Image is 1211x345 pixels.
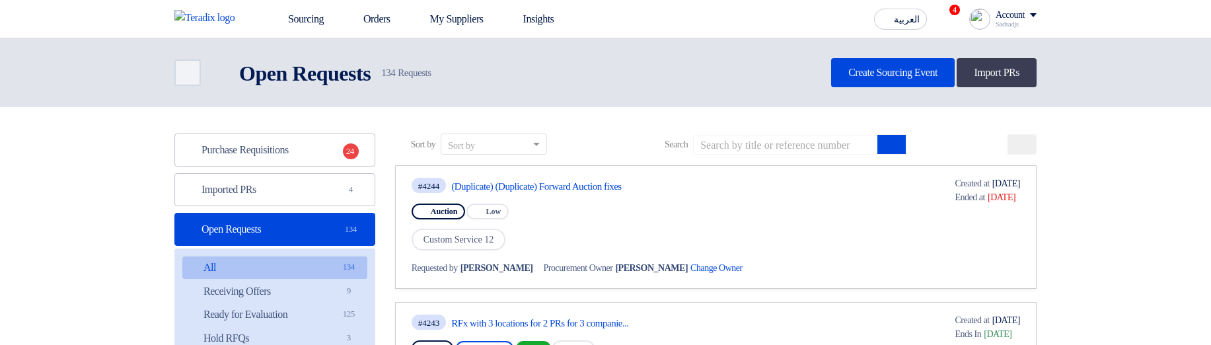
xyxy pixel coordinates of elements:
[341,307,357,321] span: 125
[418,182,440,190] div: #4244
[955,176,989,190] span: Created at
[174,134,375,167] a: Purchase Requisitions24
[412,229,506,250] span: Custom Service 12
[969,9,990,30] img: profile_test.png
[615,261,688,275] span: [PERSON_NAME]
[690,261,757,275] span: Change Owner
[343,223,359,236] span: 134
[341,331,357,345] span: 3
[182,256,367,279] a: All
[259,5,334,34] a: Sourcing
[693,135,878,155] input: Search by title or reference number
[936,176,1020,190] div: [DATE]
[543,261,612,275] span: Procurement Owner
[174,213,375,246] a: Open Requests134
[182,303,367,326] a: Ready for Evaluation
[936,313,1020,327] div: [DATE]
[957,58,1037,87] a: Import PRs
[239,60,371,87] h2: Open Requests
[174,173,375,206] a: Imported PRs4
[381,67,395,78] span: 134
[831,58,955,87] a: Create Sourcing Event
[949,5,960,15] span: 4
[874,9,927,30] button: العربية
[334,5,401,34] a: Orders
[996,20,1037,28] div: Sadsadjs
[494,5,565,34] a: Insights
[412,261,458,275] span: Requested by
[486,207,501,216] span: Low
[343,183,359,196] span: 4
[955,190,985,204] span: Ended at
[182,280,367,303] a: Receiving Offers
[411,137,435,151] span: Sort by
[174,10,243,26] img: Teradix logo
[451,317,699,329] a: RFx with 3 locations for 2 PRs for 3 companie...
[894,15,920,24] span: العربية
[341,284,357,298] span: 9
[952,190,1015,204] span: [DATE]
[381,65,431,81] span: Requests
[448,139,475,153] div: Sort by
[955,327,981,341] span: Ends In
[343,143,359,159] span: 24
[431,207,458,216] span: Auction
[460,261,533,275] span: [PERSON_NAME]
[418,319,440,327] div: #4243
[401,5,494,34] a: My Suppliers
[341,260,357,274] span: 134
[936,327,1011,341] div: [DATE]
[665,137,688,151] span: Search
[955,313,989,327] span: Created at
[996,10,1025,21] div: Account
[451,180,699,192] a: (Duplicate) (Duplicate) Forward Auction fixes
